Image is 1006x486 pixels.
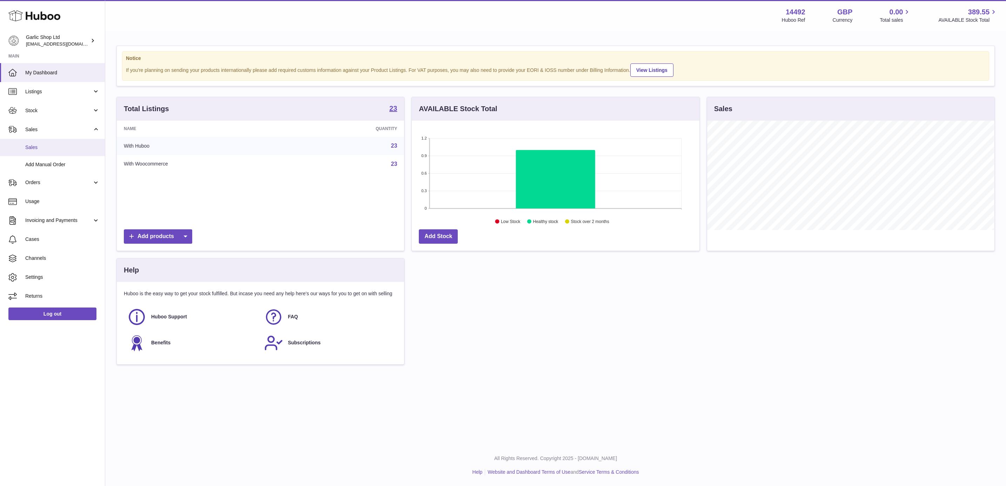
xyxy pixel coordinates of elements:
[288,313,298,320] span: FAQ
[25,88,92,95] span: Listings
[264,308,394,326] a: FAQ
[25,69,100,76] span: My Dashboard
[126,62,985,77] div: If you're planning on sending your products internationally please add required customs informati...
[117,155,295,173] td: With Woocommerce
[422,136,427,140] text: 1.2
[25,107,92,114] span: Stock
[151,339,170,346] span: Benefits
[25,144,100,151] span: Sales
[264,333,394,352] a: Subscriptions
[837,7,852,17] strong: GBP
[485,469,639,475] li: and
[127,308,257,326] a: Huboo Support
[25,293,100,299] span: Returns
[938,7,998,23] a: 389.55 AVAILABLE Stock Total
[8,308,96,320] a: Log out
[26,41,103,47] span: [EMAIL_ADDRESS][DOMAIN_NAME]
[425,206,427,210] text: 0
[25,255,100,262] span: Channels
[8,35,19,46] img: internalAdmin-14492@internal.huboo.com
[25,126,92,133] span: Sales
[938,17,998,23] span: AVAILABLE Stock Total
[630,63,673,77] a: View Listings
[25,161,100,168] span: Add Manual Order
[295,121,404,137] th: Quantity
[26,34,89,47] div: Garlic Shop Ltd
[391,143,397,149] a: 23
[117,137,295,155] td: With Huboo
[472,469,483,475] a: Help
[833,17,853,23] div: Currency
[124,104,169,114] h3: Total Listings
[419,229,458,244] a: Add Stock
[127,333,257,352] a: Benefits
[533,219,559,224] text: Healthy stock
[391,161,397,167] a: 23
[151,313,187,320] span: Huboo Support
[422,154,427,158] text: 0.9
[714,104,732,114] h3: Sales
[389,105,397,112] strong: 23
[890,7,903,17] span: 0.00
[117,121,295,137] th: Name
[111,455,1000,462] p: All Rights Reserved. Copyright 2025 - [DOMAIN_NAME]
[488,469,570,475] a: Website and Dashboard Terms of Use
[880,7,911,23] a: 0.00 Total sales
[25,198,100,205] span: Usage
[25,236,100,243] span: Cases
[124,265,139,275] h3: Help
[124,229,192,244] a: Add products
[880,17,911,23] span: Total sales
[25,274,100,281] span: Settings
[288,339,321,346] span: Subscriptions
[501,219,521,224] text: Low Stock
[968,7,990,17] span: 389.55
[25,217,92,224] span: Invoicing and Payments
[571,219,609,224] text: Stock over 2 months
[782,17,805,23] div: Huboo Ref
[124,290,397,297] p: Huboo is the easy way to get your stock fulfilled. But incase you need any help here's our ways f...
[389,105,397,113] a: 23
[419,104,497,114] h3: AVAILABLE Stock Total
[422,171,427,175] text: 0.6
[126,55,985,62] strong: Notice
[786,7,805,17] strong: 14492
[25,179,92,186] span: Orders
[422,189,427,193] text: 0.3
[579,469,639,475] a: Service Terms & Conditions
